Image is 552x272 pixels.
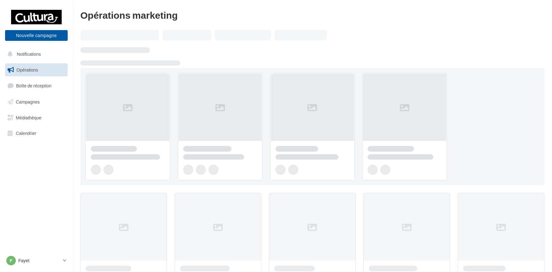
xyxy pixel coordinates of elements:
p: Fayet [18,257,60,264]
span: Médiathèque [16,115,41,120]
span: Opérations [16,67,38,73]
span: Boîte de réception [16,83,52,88]
button: Notifications [4,47,66,61]
span: Calendrier [16,130,36,136]
a: Boîte de réception [4,79,69,92]
span: Campagnes [16,99,40,104]
a: Opérations [4,63,69,77]
a: Campagnes [4,95,69,109]
a: Médiathèque [4,111,69,124]
div: Opérations marketing [80,10,544,20]
button: Nouvelle campagne [5,30,68,41]
span: F [10,257,13,264]
span: Notifications [17,51,41,57]
a: F Fayet [5,255,68,267]
a: Calendrier [4,127,69,140]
